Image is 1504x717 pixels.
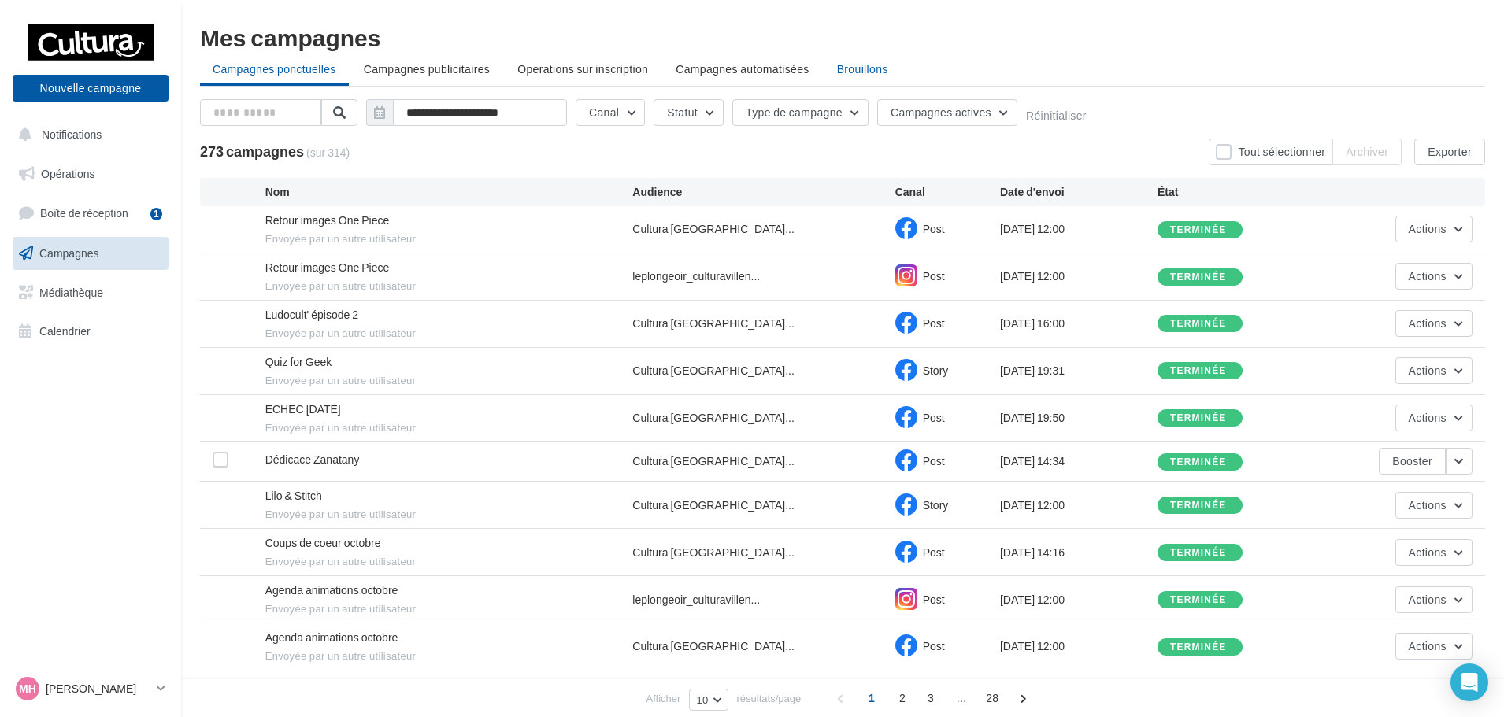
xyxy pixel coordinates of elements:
[1395,263,1473,290] button: Actions
[632,363,795,379] span: Cultura [GEOGRAPHIC_DATA]...
[1000,497,1158,513] div: [DATE] 12:00
[265,508,633,522] span: Envoyée par un autre utilisateur
[632,497,795,513] span: Cultura [GEOGRAPHIC_DATA]...
[200,25,1485,49] div: Mes campagnes
[1409,639,1447,652] span: Actions
[1395,492,1473,519] button: Actions
[9,118,165,151] button: Notifications
[923,411,945,424] span: Post
[42,128,102,141] span: Notifications
[1158,184,1315,200] div: État
[632,453,795,469] span: Cultura [GEOGRAPHIC_DATA]...
[265,355,332,368] span: Quiz for Geek
[632,592,760,608] span: leplongeoir_culturavillen...
[1409,498,1447,512] span: Actions
[923,454,945,468] span: Post
[265,602,633,616] span: Envoyée par un autre utilisateur
[923,269,945,283] span: Post
[737,691,802,706] span: résultats/page
[1000,592,1158,608] div: [DATE] 12:00
[265,402,341,416] span: ECHEC 04/10/2025
[9,315,172,348] a: Calendrier
[1409,222,1447,235] span: Actions
[632,268,760,284] span: leplongeoir_culturavillen...
[19,681,36,697] span: MH
[1450,663,1488,701] div: Open Intercom Messenger
[41,167,94,180] span: Opérations
[1170,225,1227,235] div: terminée
[306,145,350,161] span: (sur 314)
[1395,405,1473,431] button: Actions
[980,686,1005,711] span: 28
[1170,457,1227,468] div: terminée
[632,221,795,237] span: Cultura [GEOGRAPHIC_DATA]...
[837,62,888,76] span: Brouillons
[1379,448,1446,475] button: Booster
[1170,595,1227,605] div: terminée
[1000,545,1158,560] div: [DATE] 14:16
[265,184,633,200] div: Nom
[1000,453,1158,469] div: [DATE] 14:34
[923,639,945,652] span: Post
[689,689,728,711] button: 10
[1000,638,1158,654] div: [DATE] 12:00
[13,75,169,102] button: Nouvelle campagne
[9,237,172,270] a: Campagnes
[923,364,949,377] span: Story
[1000,184,1158,200] div: Date d'envoi
[265,649,633,663] span: Envoyée par un autre utilisateur
[265,327,633,341] span: Envoyée par un autre utilisateur
[923,222,945,235] span: Post
[265,536,381,549] span: Coups de coeur octobre
[1409,364,1447,377] span: Actions
[732,99,869,126] button: Type de campagne
[632,316,795,331] span: Cultura [GEOGRAPHIC_DATA]...
[46,681,150,697] p: [PERSON_NAME]
[1409,411,1447,424] span: Actions
[632,638,795,654] span: Cultura [GEOGRAPHIC_DATA]...
[1000,316,1158,331] div: [DATE] 16:00
[265,583,398,597] span: Agenda animations octobre
[9,157,172,190] a: Opérations
[265,308,358,321] span: Ludocult' épisode 2
[923,593,945,606] span: Post
[39,285,103,298] span: Médiathèque
[632,184,895,200] div: Audience
[39,246,99,260] span: Campagnes
[646,691,681,706] span: Afficher
[9,196,172,230] a: Boîte de réception1
[1170,366,1227,376] div: terminée
[1395,357,1473,384] button: Actions
[265,555,633,569] span: Envoyée par un autre utilisateur
[859,686,884,711] span: 1
[1170,319,1227,329] div: terminée
[1026,109,1087,122] button: Réinitialiser
[1395,586,1473,613] button: Actions
[949,686,974,711] span: ...
[923,498,949,512] span: Story
[1409,269,1447,283] span: Actions
[1000,221,1158,237] div: [DATE] 12:00
[265,232,633,246] span: Envoyée par un autre utilisateur
[1395,310,1473,337] button: Actions
[676,62,809,76] span: Campagnes automatisées
[265,213,390,227] span: Retour images One Piece
[9,276,172,309] a: Médiathèque
[891,105,991,119] span: Campagnes actives
[200,142,304,160] span: 273 campagnes
[265,453,360,466] span: Dédicace Zanatany
[1409,316,1447,330] span: Actions
[265,279,633,294] span: Envoyée par un autre utilisateur
[632,410,795,426] span: Cultura [GEOGRAPHIC_DATA]...
[632,545,795,560] span: Cultura [GEOGRAPHIC_DATA]...
[39,324,91,338] span: Calendrier
[1209,139,1332,165] button: Tout sélectionner
[654,99,724,126] button: Statut
[1409,545,1447,559] span: Actions
[13,674,169,704] a: MH [PERSON_NAME]
[40,206,128,220] span: Boîte de réception
[1332,139,1402,165] button: Archiver
[265,489,322,502] span: Lilo & Stitch
[1409,593,1447,606] span: Actions
[265,421,633,435] span: Envoyée par un autre utilisateur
